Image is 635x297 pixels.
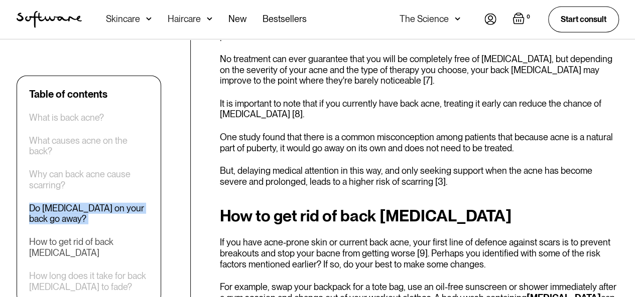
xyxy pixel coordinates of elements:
[207,14,212,24] img: arrow down
[168,14,201,24] div: Haircare
[455,14,460,24] img: arrow down
[513,13,532,27] a: Open empty cart
[525,13,532,22] div: 0
[220,207,619,225] h2: How to get rid of back [MEDICAL_DATA]
[29,270,149,291] a: How long does it take for back [MEDICAL_DATA] to fade?
[220,132,619,153] p: One study found that there is a common misconception among patients that because acne is a natura...
[29,202,149,224] a: Do [MEDICAL_DATA] on your back go away?
[29,135,149,156] a: What causes acne on the back?
[29,88,107,100] div: Table of contents
[220,165,619,187] p: But, delaying medical attention in this way, and only seeking support when the acne has become se...
[106,14,140,24] div: Skincare
[220,54,619,86] p: No treatment can ever guarantee that you will be completely free of [MEDICAL_DATA], but depending...
[146,14,152,24] img: arrow down
[400,14,449,24] div: The Science
[17,11,82,28] img: Software Logo
[29,112,104,123] a: What is back acne?
[29,169,149,190] a: Why can back acne cause scarring?
[220,98,619,120] p: It is important to note that if you currently have back acne, treating it early can reduce the ch...
[17,11,82,28] a: home
[220,237,619,269] p: If you have acne-prone skin or current back acne, your first line of defence against scars is to ...
[29,236,149,258] a: How to get rid of back [MEDICAL_DATA]
[548,7,619,32] a: Start consult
